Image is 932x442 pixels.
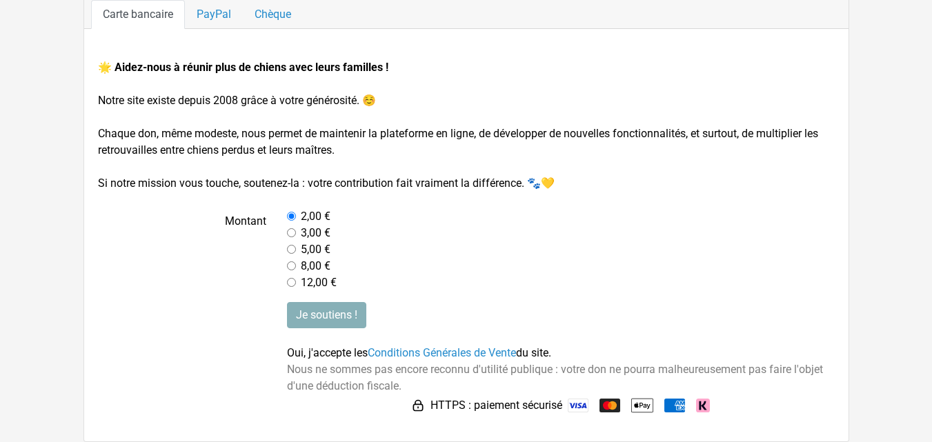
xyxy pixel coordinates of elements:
label: 2,00 € [301,208,330,225]
span: HTTPS : paiement sécurisé [430,397,562,414]
span: Nous ne sommes pas encore reconnu d'utilité publique : votre don ne pourra malheureusement pas fa... [287,363,823,392]
img: Visa [568,399,588,412]
img: Apple Pay [631,394,653,416]
a: Conditions Générales de Vente [368,346,516,359]
span: Oui, j'accepte les du site. [287,346,551,359]
label: 3,00 € [301,225,330,241]
img: Mastercard [599,399,620,412]
img: HTTPS : paiement sécurisé [411,399,425,412]
label: 12,00 € [301,274,337,291]
input: Je soutiens ! [287,302,366,328]
form: Notre site existe depuis 2008 grâce à votre générosité. ☺️ Chaque don, même modeste, nous permet ... [98,59,835,416]
label: 8,00 € [301,258,330,274]
img: Klarna [696,399,710,412]
img: American Express [664,399,685,412]
strong: 🌟 Aidez-nous à réunir plus de chiens avec leurs familles ! [98,61,388,74]
label: Montant [88,208,277,291]
label: 5,00 € [301,241,330,258]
